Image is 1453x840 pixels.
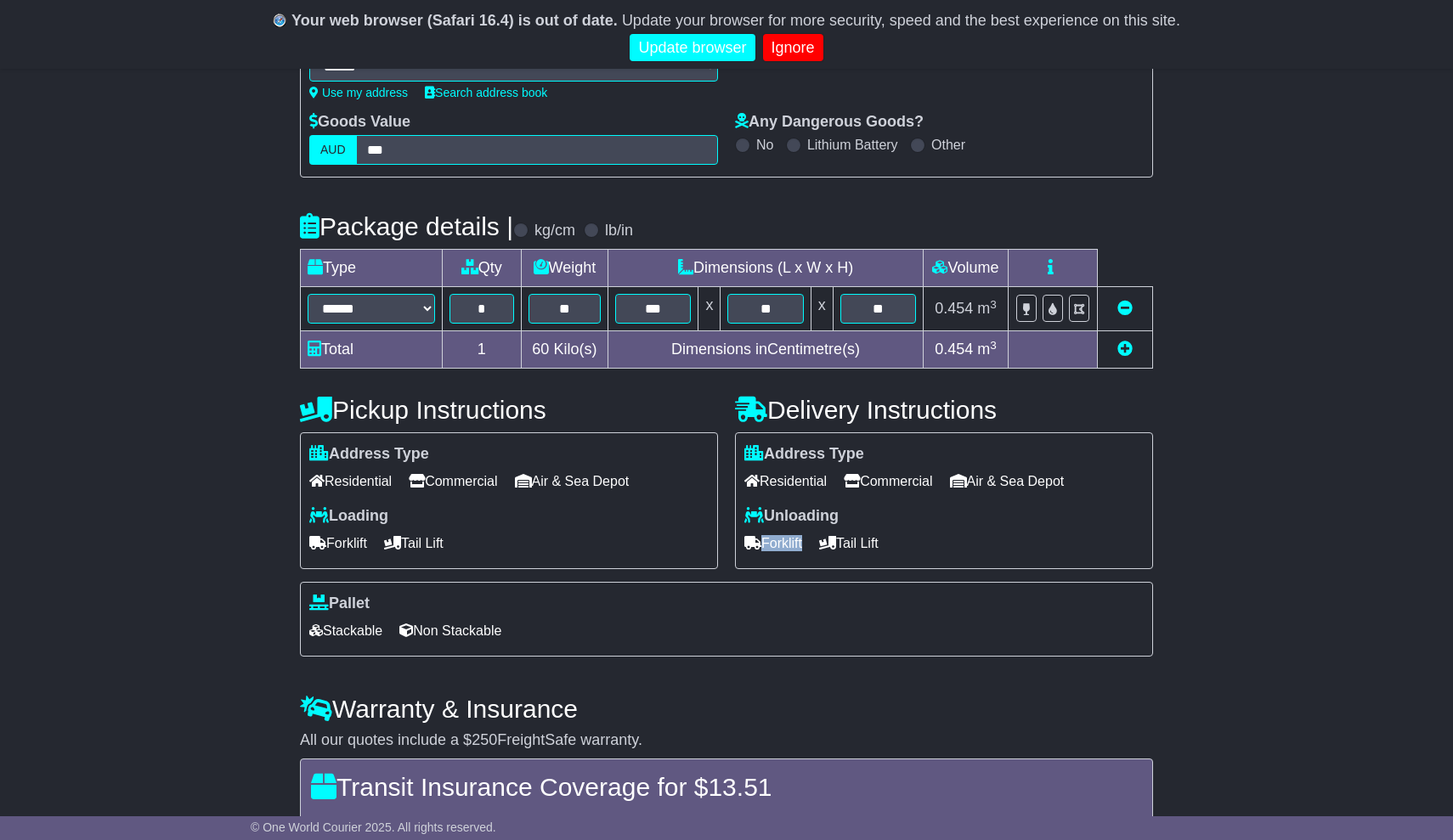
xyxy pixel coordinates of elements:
[384,530,444,556] span: Tail Lift
[301,331,443,369] td: Total
[698,287,721,331] td: x
[807,137,898,153] label: Lithium Battery
[935,341,973,358] span: 0.454
[291,12,618,29] b: Your web browser (Safari 16.4) is out of date.
[409,468,497,494] span: Commercial
[309,86,408,99] a: Use my address
[819,530,879,556] span: Tail Lift
[300,695,1153,723] h4: Warranty & Insurance
[811,287,833,331] td: x
[309,468,392,494] span: Residential
[735,113,924,132] label: Any Dangerous Goods?
[931,137,965,153] label: Other
[472,731,497,748] span: 250
[763,34,823,62] a: Ignore
[744,530,802,556] span: Forklift
[425,86,547,99] a: Search address book
[311,773,1142,801] h4: Transit Insurance Coverage for $
[605,222,633,240] label: lb/in
[990,339,997,352] sup: 3
[300,212,513,240] h4: Package details |
[300,396,718,424] h4: Pickup Instructions
[1117,341,1133,358] a: Add new item
[744,445,864,464] label: Address Type
[532,341,549,358] span: 60
[1117,300,1133,317] a: Remove this item
[844,468,932,494] span: Commercial
[443,331,522,369] td: 1
[309,595,370,613] label: Pallet
[630,34,755,62] a: Update browser
[521,331,608,369] td: Kilo(s)
[443,250,522,287] td: Qty
[515,468,630,494] span: Air & Sea Depot
[990,298,997,311] sup: 3
[977,341,997,358] span: m
[309,135,357,165] label: AUD
[977,300,997,317] span: m
[708,773,772,801] span: 13.51
[756,137,773,153] label: No
[300,731,1153,750] div: All our quotes include a $ FreightSafe warranty.
[735,396,1153,424] h4: Delivery Instructions
[608,331,924,369] td: Dimensions in Centimetre(s)
[309,617,382,644] span: Stackable
[923,250,1008,287] td: Volume
[622,12,1180,29] span: Update your browser for more security, speed and the best experience on this site.
[251,820,496,834] span: © One World Courier 2025. All rights reserved.
[935,300,973,317] span: 0.454
[309,507,388,526] label: Loading
[309,530,367,556] span: Forklift
[608,250,924,287] td: Dimensions (L x W x H)
[399,617,501,644] span: Non Stackable
[309,113,410,132] label: Goods Value
[744,507,839,526] label: Unloading
[301,250,443,287] td: Type
[744,468,827,494] span: Residential
[309,445,429,464] label: Address Type
[534,222,575,240] label: kg/cm
[521,250,608,287] td: Weight
[950,468,1065,494] span: Air & Sea Depot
